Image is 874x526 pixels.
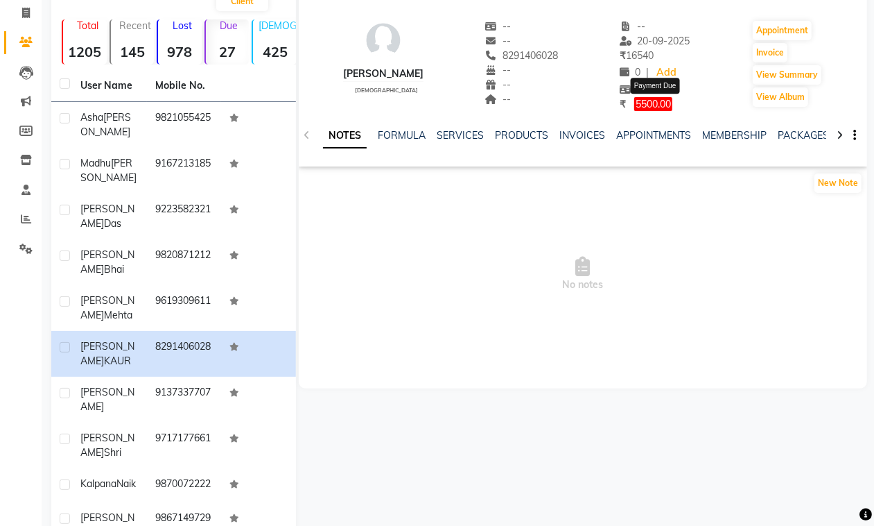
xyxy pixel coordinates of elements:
span: Naik [116,477,136,490]
span: Kalpana [80,477,116,490]
span: [PERSON_NAME] [80,432,134,459]
span: [PERSON_NAME] [80,386,134,413]
button: View Album [753,87,808,107]
td: 9137337707 [147,377,222,423]
span: Mehta [104,309,132,321]
td: 9820871212 [147,239,222,285]
a: SERVICES [437,129,484,142]
span: [PERSON_NAME] [80,340,134,367]
td: 9167213185 [147,148,222,194]
p: [DEMOGRAPHIC_DATA] [259,19,297,32]
span: [PERSON_NAME] [80,203,134,230]
th: User Name [72,70,147,102]
a: FORMULA [378,129,426,142]
td: 9821055425 [147,102,222,148]
span: 5500.00 [634,97,672,111]
span: -- [620,20,646,33]
a: PACKAGES [778,129,829,142]
strong: 425 [253,43,297,60]
span: -- [485,35,512,47]
button: View Summary [753,65,821,85]
a: MEMBERSHIP [702,129,767,142]
span: 0 [620,66,640,78]
span: Madhu [80,157,111,169]
th: Mobile No. [147,70,222,102]
p: Due [209,19,250,32]
p: Lost [164,19,202,32]
span: Shri [104,446,121,459]
button: Invoice [753,43,787,62]
span: [PERSON_NAME] [80,111,131,138]
strong: 145 [111,43,155,60]
td: 9619309611 [147,285,222,331]
a: INVOICES [559,129,605,142]
span: KAUR [104,355,131,367]
span: [PERSON_NAME] [80,248,134,275]
span: No notes [299,205,867,344]
span: 20-09-2025 [620,35,690,47]
td: 8291406028 [147,331,222,377]
button: New Note [814,173,862,193]
span: [PERSON_NAME] [80,294,134,321]
span: | [646,65,649,80]
td: 9223582321 [147,194,222,239]
p: Total [69,19,107,32]
span: ₹ [620,98,626,110]
span: 16540 [620,49,654,62]
span: -- [485,93,512,105]
img: avatar [362,19,404,61]
td: 9717177661 [147,423,222,468]
span: Das [104,217,121,230]
span: Bhai [104,263,124,275]
strong: 978 [158,43,202,60]
span: -- [485,64,512,76]
p: Recent [116,19,155,32]
strong: 27 [206,43,250,60]
span: Asha [80,111,103,124]
span: 8291406028 [485,49,559,62]
div: [PERSON_NAME] [343,67,423,81]
span: ₹ [620,49,626,62]
button: Appointment [753,21,812,40]
a: NOTES [323,124,367,149]
div: Payment Due [631,78,680,94]
span: -- [485,78,512,91]
a: APPOINTMENTS [616,129,691,142]
td: 9870072222 [147,468,222,502]
span: [DEMOGRAPHIC_DATA] [355,87,418,94]
a: Add [654,63,679,83]
strong: 1205 [63,43,107,60]
a: PRODUCTS [495,129,548,142]
span: -- [485,20,512,33]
